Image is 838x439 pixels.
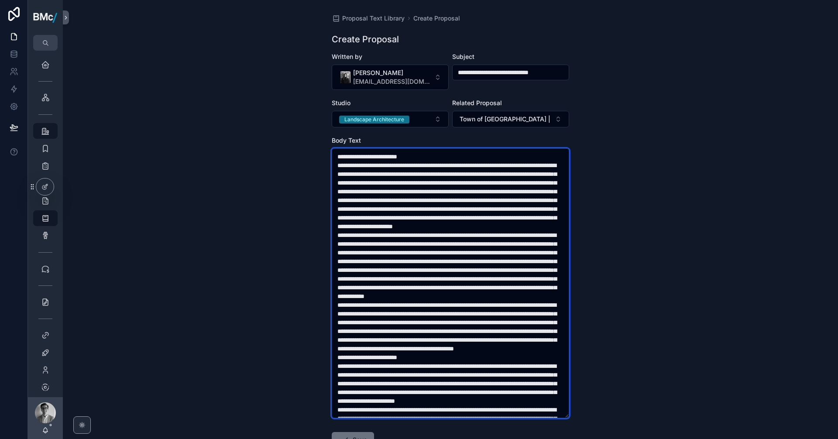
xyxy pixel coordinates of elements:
[332,65,449,90] button: Select Button
[339,115,409,123] button: Unselect LANDSCAPE_ARCHITECTURE
[332,14,405,23] a: Proposal Text Library
[332,137,361,144] span: Body Text
[344,116,404,123] div: Landscape Architecture
[332,99,350,106] span: Studio
[452,53,474,60] span: Subject
[452,99,502,106] span: Related Proposal
[28,51,63,397] div: scrollable content
[342,14,405,23] span: Proposal Text Library
[452,111,569,127] button: Select Button
[332,53,362,60] span: Written by
[332,33,399,45] h1: Create Proposal
[460,115,551,123] span: Town of [GEOGRAPHIC_DATA] | Centennial Parks Master Plan
[353,77,431,86] span: [EMAIL_ADDRESS][DOMAIN_NAME]
[332,111,449,127] button: Select Button
[353,69,431,77] span: [PERSON_NAME]
[413,14,460,23] a: Create Proposal
[33,11,58,24] img: App logo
